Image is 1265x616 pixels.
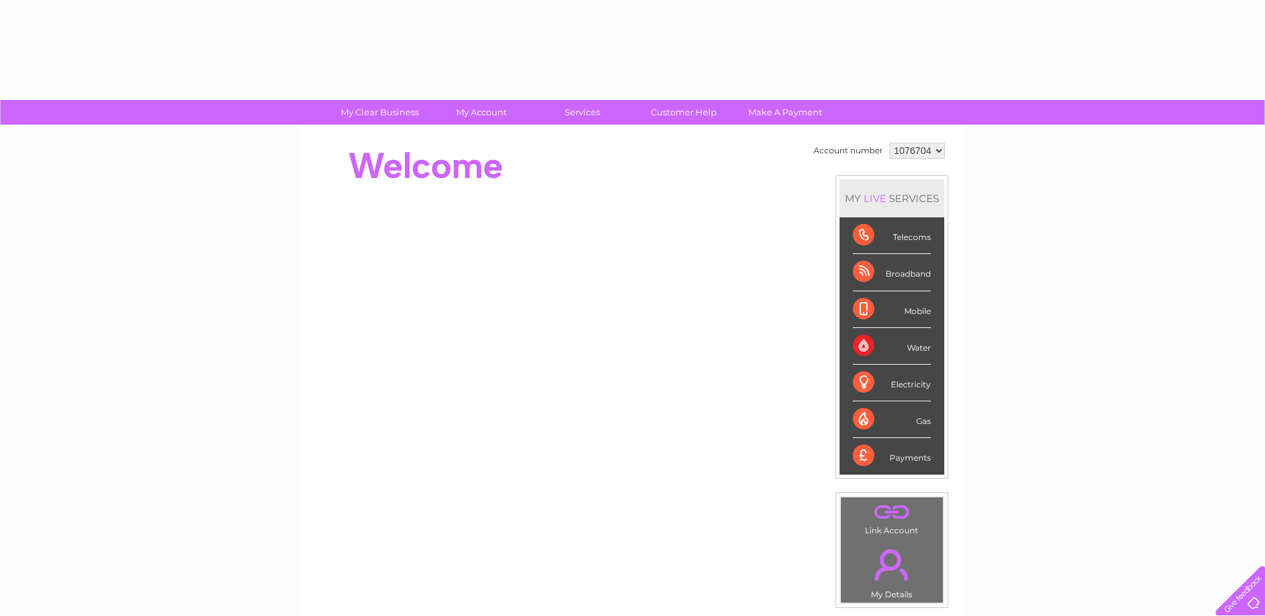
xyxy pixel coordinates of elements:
[844,541,940,588] a: .
[810,139,886,162] td: Account number
[629,100,739,125] a: Customer Help
[853,217,931,254] div: Telecoms
[853,365,931,401] div: Electricity
[853,438,931,474] div: Payments
[861,192,889,205] div: LIVE
[844,501,940,524] a: .
[853,401,931,438] div: Gas
[325,100,435,125] a: My Clear Business
[840,497,944,539] td: Link Account
[840,538,944,603] td: My Details
[840,179,944,217] div: MY SERVICES
[853,254,931,291] div: Broadband
[853,291,931,328] div: Mobile
[527,100,638,125] a: Services
[426,100,536,125] a: My Account
[730,100,840,125] a: Make A Payment
[853,328,931,365] div: Water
